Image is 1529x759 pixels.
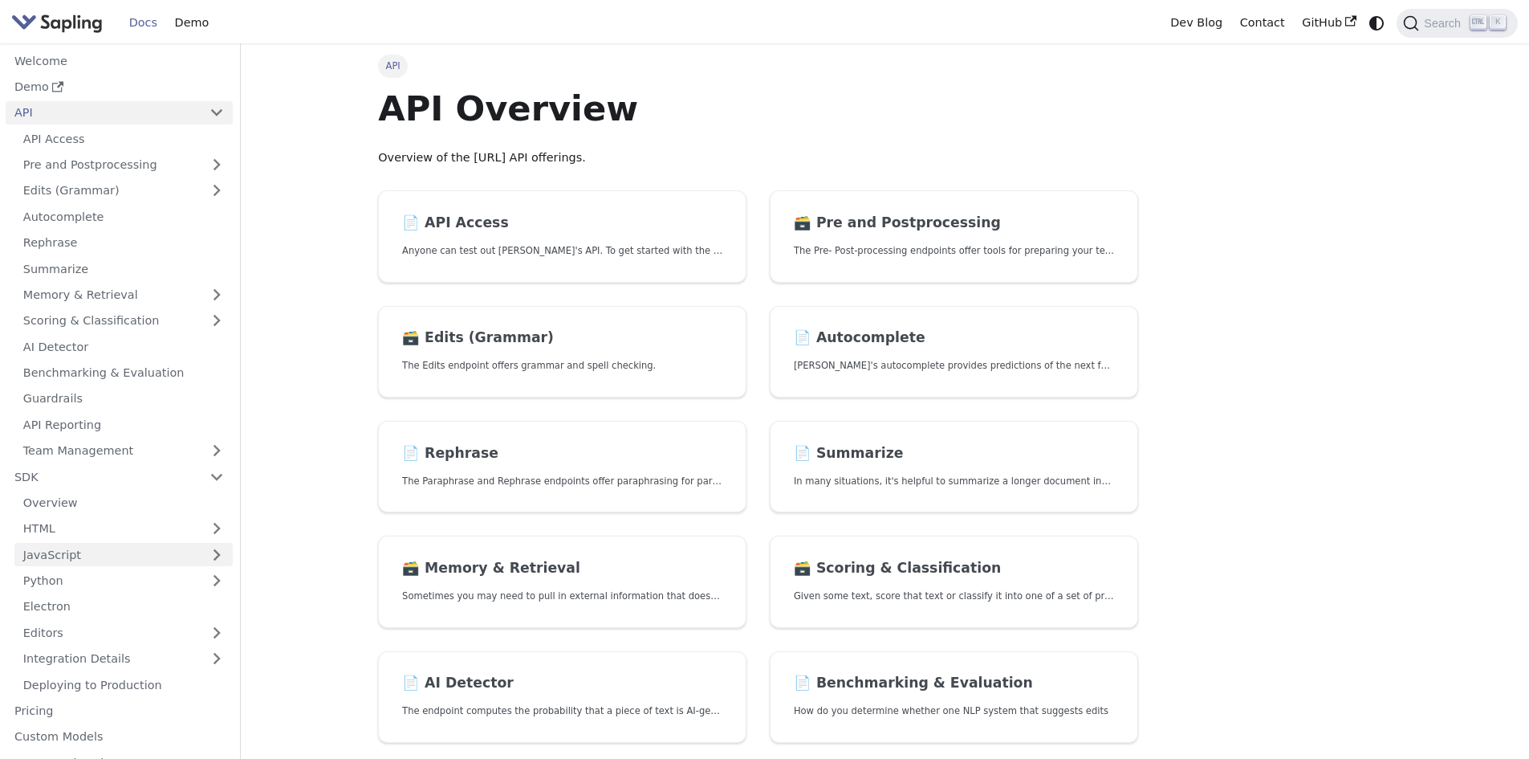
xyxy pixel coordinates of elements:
[14,673,233,696] a: Deploying to Production
[402,243,722,259] p: Anyone can test out Sapling's API. To get started with the API, simply:
[14,647,233,671] a: Integration Details
[378,651,746,744] a: 📄️ AI DetectorThe endpoint computes the probability that a piece of text is AI-generated,
[1293,10,1364,35] a: GitHub
[6,465,201,488] a: SDK
[402,675,722,692] h2: AI Detector
[794,358,1114,373] p: Sapling's autocomplete provides predictions of the next few characters or words
[1490,15,1506,30] kbd: K
[14,569,233,593] a: Python
[14,231,233,255] a: Rephrase
[794,560,1114,577] h2: Scoring & Classification
[794,474,1114,489] p: In many situations, it's helpful to summarize a longer document into a shorter, more easily diges...
[794,445,1114,463] h2: Summarize
[770,651,1138,744] a: 📄️ Benchmarking & EvaluationHow do you determine whether one NLP system that suggests edits
[6,700,233,723] a: Pricing
[14,257,233,280] a: Summarize
[11,11,103,35] img: Sapling.ai
[794,589,1114,604] p: Given some text, score that text or classify it into one of a set of pre-specified categories.
[11,11,108,35] a: Sapling.ai
[794,243,1114,259] p: The Pre- Post-processing endpoints offer tools for preparing your text data for ingestation as we...
[14,517,233,541] a: HTML
[14,543,233,566] a: JavaScript
[378,149,1138,168] p: Overview of the [URL] API offerings.
[1231,10,1294,35] a: Contact
[378,421,746,513] a: 📄️ RephraseThe Paraphrase and Rephrase endpoints offer paraphrasing for particular styles.
[770,536,1138,628] a: 🗃️ Scoring & ClassificationGiven some text, score that text or classify it into one of a set of p...
[14,153,233,177] a: Pre and Postprocessing
[770,421,1138,513] a: 📄️ SummarizeIn many situations, it's helpful to summarize a longer document into a shorter, more ...
[120,10,166,35] a: Docs
[378,306,746,398] a: 🗃️ Edits (Grammar)The Edits endpoint offers grammar and spell checking.
[14,179,233,202] a: Edits (Grammar)
[1161,10,1230,35] a: Dev Blog
[1397,9,1517,38] button: Search (Ctrl+K)
[378,87,1138,130] h1: API Overview
[14,492,233,515] a: Overview
[402,358,722,373] p: The Edits endpoint offers grammar and spell checking.
[402,214,722,232] h2: API Access
[402,329,722,347] h2: Edits (Grammar)
[14,335,233,358] a: AI Detector
[6,75,233,99] a: Demo
[402,474,722,489] p: The Paraphrase and Rephrase endpoints offer paraphrasing for particular styles.
[14,284,233,307] a: Memory & Retrieval
[14,361,233,385] a: Benchmarking & Evaluation
[201,101,233,124] button: Collapse sidebar category 'API'
[378,536,746,628] a: 🗃️ Memory & RetrievalSometimes you may need to pull in external information that doesn't fit in t...
[402,589,722,604] p: Sometimes you may need to pull in external information that doesn't fit in the context size of an...
[378,55,408,77] span: API
[14,309,233,333] a: Scoring & Classification
[6,725,233,749] a: Custom Models
[14,127,233,150] a: API Access
[14,387,233,410] a: Guardrails
[201,621,233,644] button: Expand sidebar category 'Editors'
[6,49,233,72] a: Welcome
[794,214,1114,232] h2: Pre and Postprocessing
[794,704,1114,719] p: How do you determine whether one NLP system that suggests edits
[14,621,201,644] a: Editors
[378,190,746,283] a: 📄️ API AccessAnyone can test out [PERSON_NAME]'s API. To get started with the API, simply:
[402,704,722,719] p: The endpoint computes the probability that a piece of text is AI-generated,
[402,445,722,463] h2: Rephrase
[201,465,233,488] button: Collapse sidebar category 'SDK'
[14,439,233,463] a: Team Management
[794,675,1114,692] h2: Benchmarking & Evaluation
[770,306,1138,398] a: 📄️ Autocomplete[PERSON_NAME]'s autocomplete provides predictions of the next few characters or words
[1419,17,1470,30] span: Search
[166,10,218,35] a: Demo
[378,55,1138,77] nav: Breadcrumbs
[1365,11,1389,35] button: Switch between dark and light mode (currently system mode)
[6,101,201,124] a: API
[402,560,722,577] h2: Memory & Retrieval
[794,329,1114,347] h2: Autocomplete
[14,413,233,436] a: API Reporting
[14,205,233,228] a: Autocomplete
[14,595,233,618] a: Electron
[770,190,1138,283] a: 🗃️ Pre and PostprocessingThe Pre- Post-processing endpoints offer tools for preparing your text d...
